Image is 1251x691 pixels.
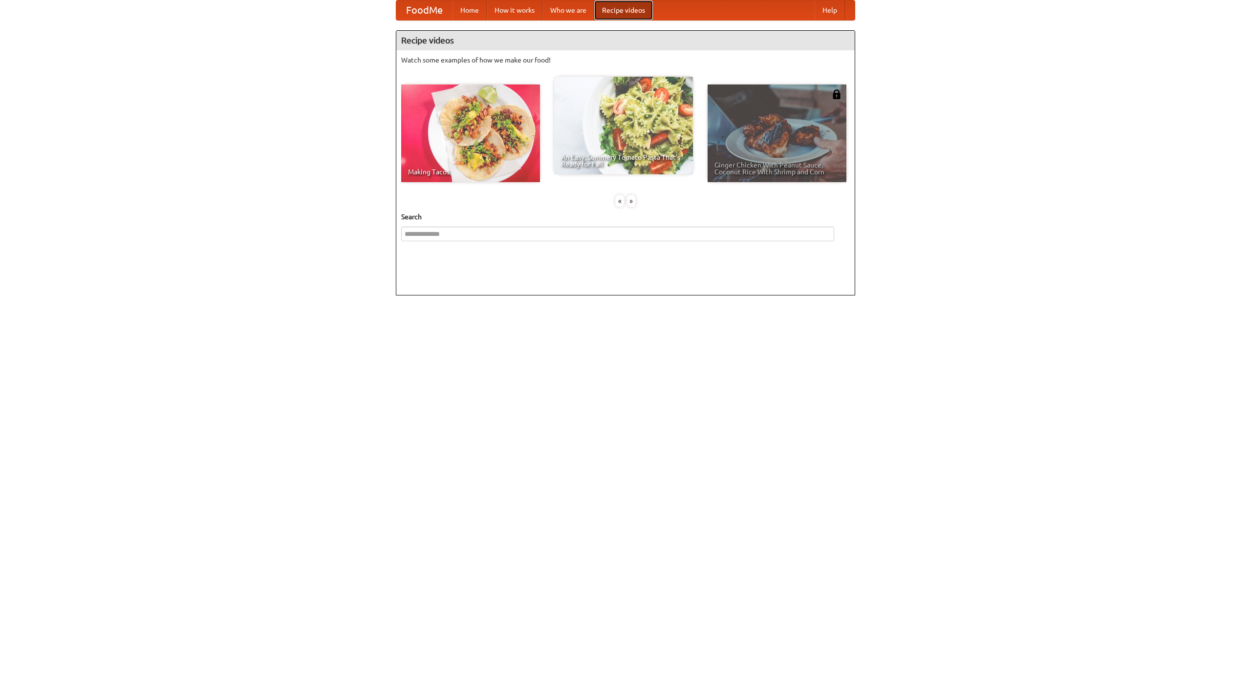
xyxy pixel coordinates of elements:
span: An Easy, Summery Tomato Pasta That's Ready for Fall [561,154,686,168]
div: « [615,195,624,207]
img: 483408.png [832,89,841,99]
a: Home [453,0,487,20]
a: Making Tacos [401,84,540,182]
p: Watch some examples of how we make our food! [401,55,850,65]
a: An Easy, Summery Tomato Pasta That's Ready for Fall [554,77,693,174]
div: » [627,195,636,207]
span: Making Tacos [408,168,533,175]
a: How it works [487,0,542,20]
a: Who we are [542,0,594,20]
h5: Search [401,212,850,222]
h4: Recipe videos [396,31,855,50]
a: Recipe videos [594,0,653,20]
a: Help [815,0,845,20]
a: FoodMe [396,0,453,20]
